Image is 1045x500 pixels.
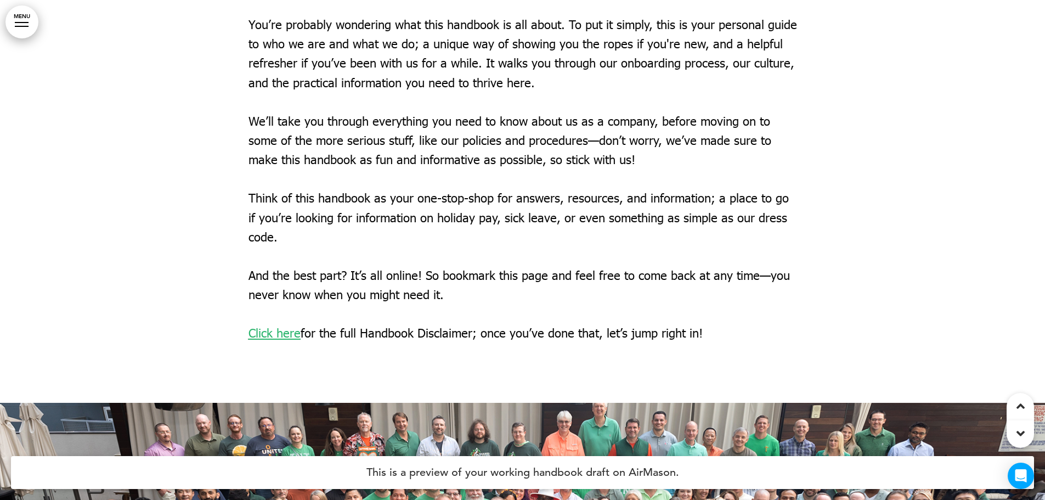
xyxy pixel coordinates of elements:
p: for the full Handbook Disclaimer; once you’ve done that, let’s jump right in! [248,323,797,342]
p: Think of this handbook as your one-stop-shop for answers, resources, and information; a place to ... [248,188,797,246]
p: And the best part? It’s all online! So bookmark this page and feel free to come back at any time—... [248,266,797,304]
p: We’ll take you through everything you need to know about us as a company, before moving on to som... [248,111,797,170]
a: MENU [5,5,38,38]
h4: This is a preview of your working handbook draft on AirMason. [11,456,1034,489]
div: Open Intercom Messenger [1008,463,1034,489]
p: You’re probably wondering what this handbook is all about. To put it simply, this is your persona... [248,15,797,92]
a: Click here [248,325,301,340]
